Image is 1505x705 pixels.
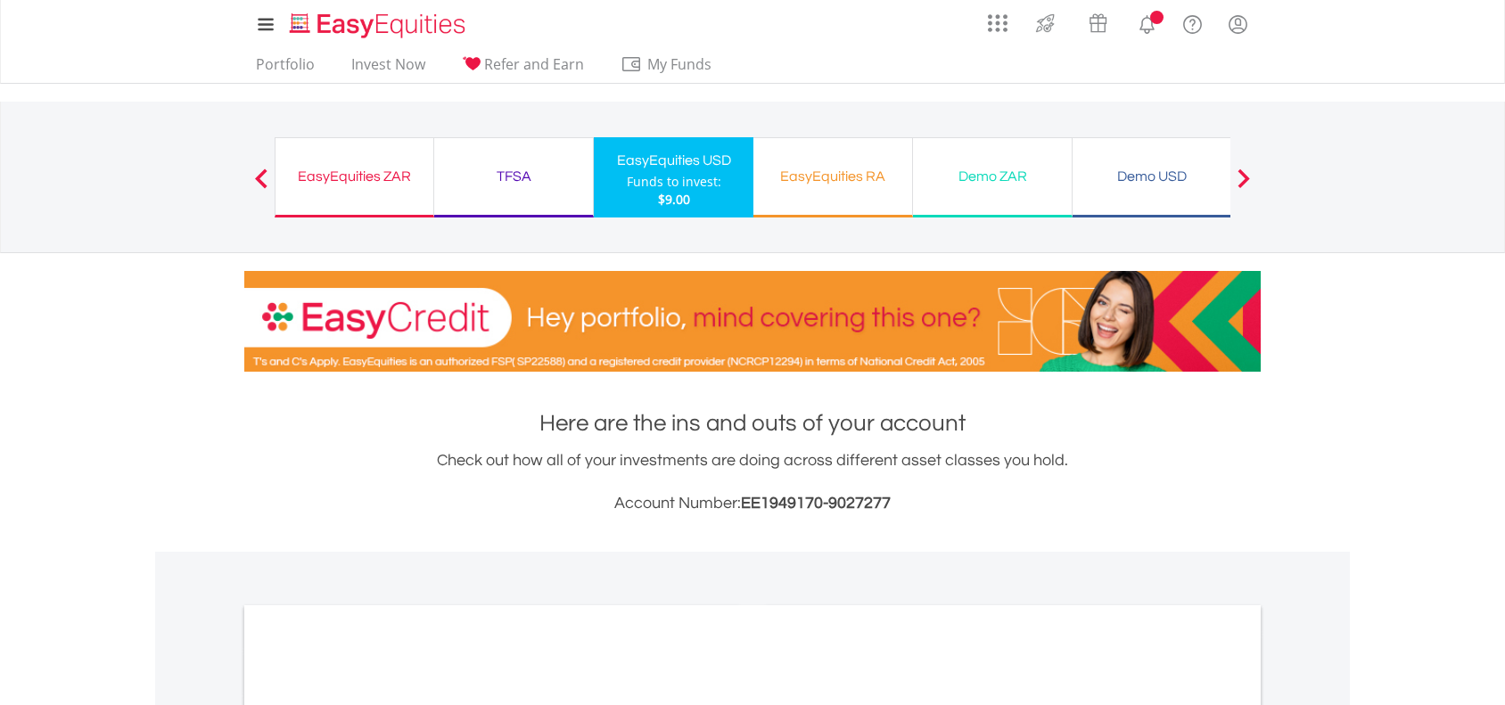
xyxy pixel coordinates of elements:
[764,164,901,189] div: EasyEquities RA
[627,173,721,191] div: Funds to invest:
[249,55,322,83] a: Portfolio
[1124,4,1170,40] a: Notifications
[658,191,690,208] span: $9.00
[244,448,1261,516] div: Check out how all of your investments are doing across different asset classes you hold.
[1226,177,1262,195] button: Next
[1215,4,1261,44] a: My Profile
[1083,9,1113,37] img: vouchers-v2.svg
[445,164,582,189] div: TFSA
[1072,4,1124,37] a: Vouchers
[244,407,1261,439] h1: Here are the ins and outs of your account
[484,54,584,74] span: Refer and Earn
[344,55,432,83] a: Invest Now
[286,11,473,40] img: EasyEquities_Logo.png
[243,177,279,195] button: Previous
[976,4,1019,33] a: AppsGrid
[1031,9,1060,37] img: thrive-v2.svg
[244,491,1261,516] h3: Account Number:
[1170,4,1215,40] a: FAQ's and Support
[283,4,473,40] a: Home page
[988,13,1007,33] img: grid-menu-icon.svg
[455,55,591,83] a: Refer and Earn
[604,148,743,173] div: EasyEquities USD
[924,164,1061,189] div: Demo ZAR
[741,495,891,512] span: EE1949170-9027277
[244,271,1261,372] img: EasyCredit Promotion Banner
[286,164,423,189] div: EasyEquities ZAR
[621,53,737,76] span: My Funds
[1083,164,1221,189] div: Demo USD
